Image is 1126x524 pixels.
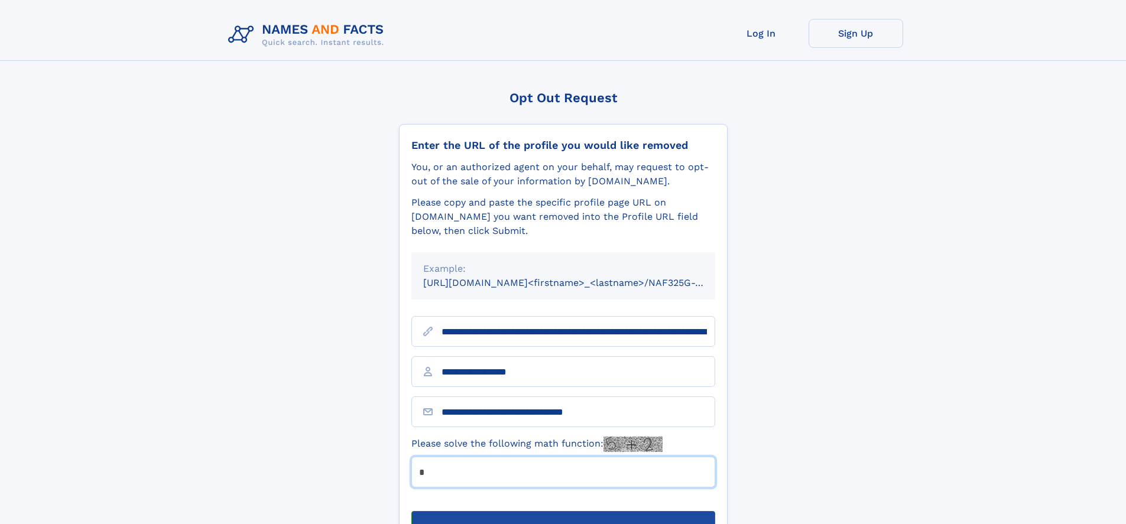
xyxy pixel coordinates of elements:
[223,19,394,51] img: Logo Names and Facts
[411,139,715,152] div: Enter the URL of the profile you would like removed
[714,19,809,48] a: Log In
[423,262,703,276] div: Example:
[423,277,738,288] small: [URL][DOMAIN_NAME]<firstname>_<lastname>/NAF325G-xxxxxxxx
[411,437,663,452] label: Please solve the following math function:
[411,160,715,188] div: You, or an authorized agent on your behalf, may request to opt-out of the sale of your informatio...
[411,196,715,238] div: Please copy and paste the specific profile page URL on [DOMAIN_NAME] you want removed into the Pr...
[809,19,903,48] a: Sign Up
[399,90,728,105] div: Opt Out Request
